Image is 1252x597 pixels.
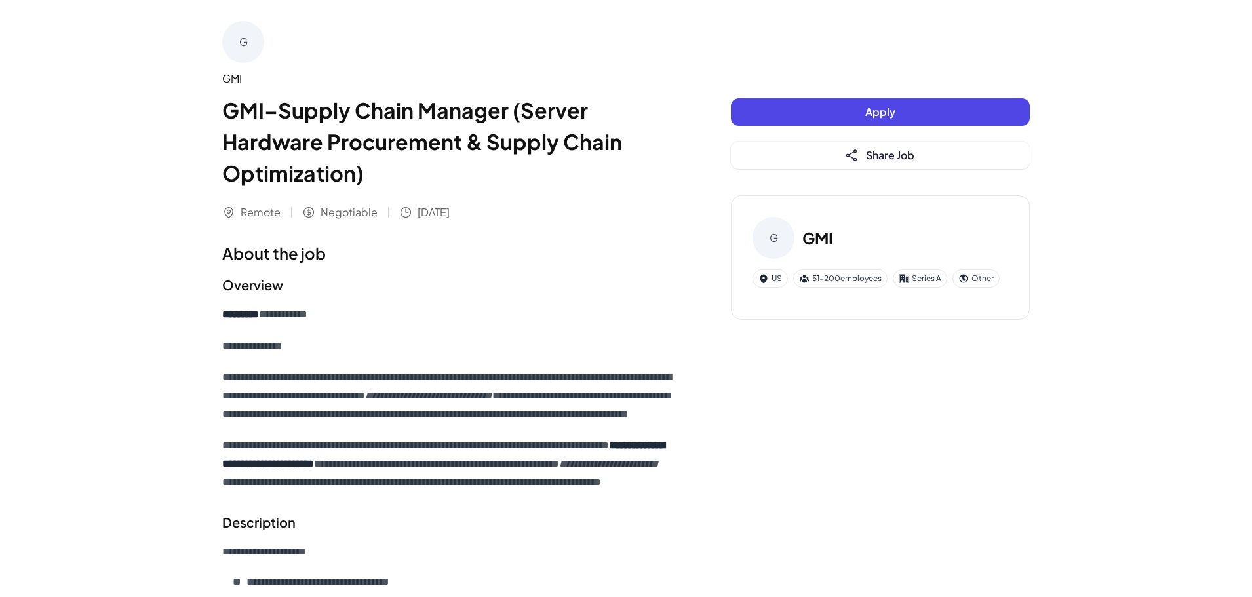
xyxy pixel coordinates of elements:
span: Apply [865,105,895,119]
div: G [753,217,794,259]
span: Negotiable [321,204,378,220]
div: 51-200 employees [793,269,888,288]
div: GMI [222,71,678,87]
span: Share Job [866,148,914,162]
div: G [222,21,264,63]
div: Other [952,269,1000,288]
button: Share Job [731,142,1030,169]
span: Remote [241,204,281,220]
span: [DATE] [418,204,450,220]
h2: Description [222,512,678,532]
div: US [753,269,788,288]
h1: About the job [222,241,678,265]
h2: Overview [222,275,678,295]
button: Apply [731,98,1030,126]
h3: GMI [802,226,833,250]
div: Series A [893,269,947,288]
h1: GMI–Supply Chain Manager (Server Hardware Procurement & Supply Chain Optimization) [222,94,678,189]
